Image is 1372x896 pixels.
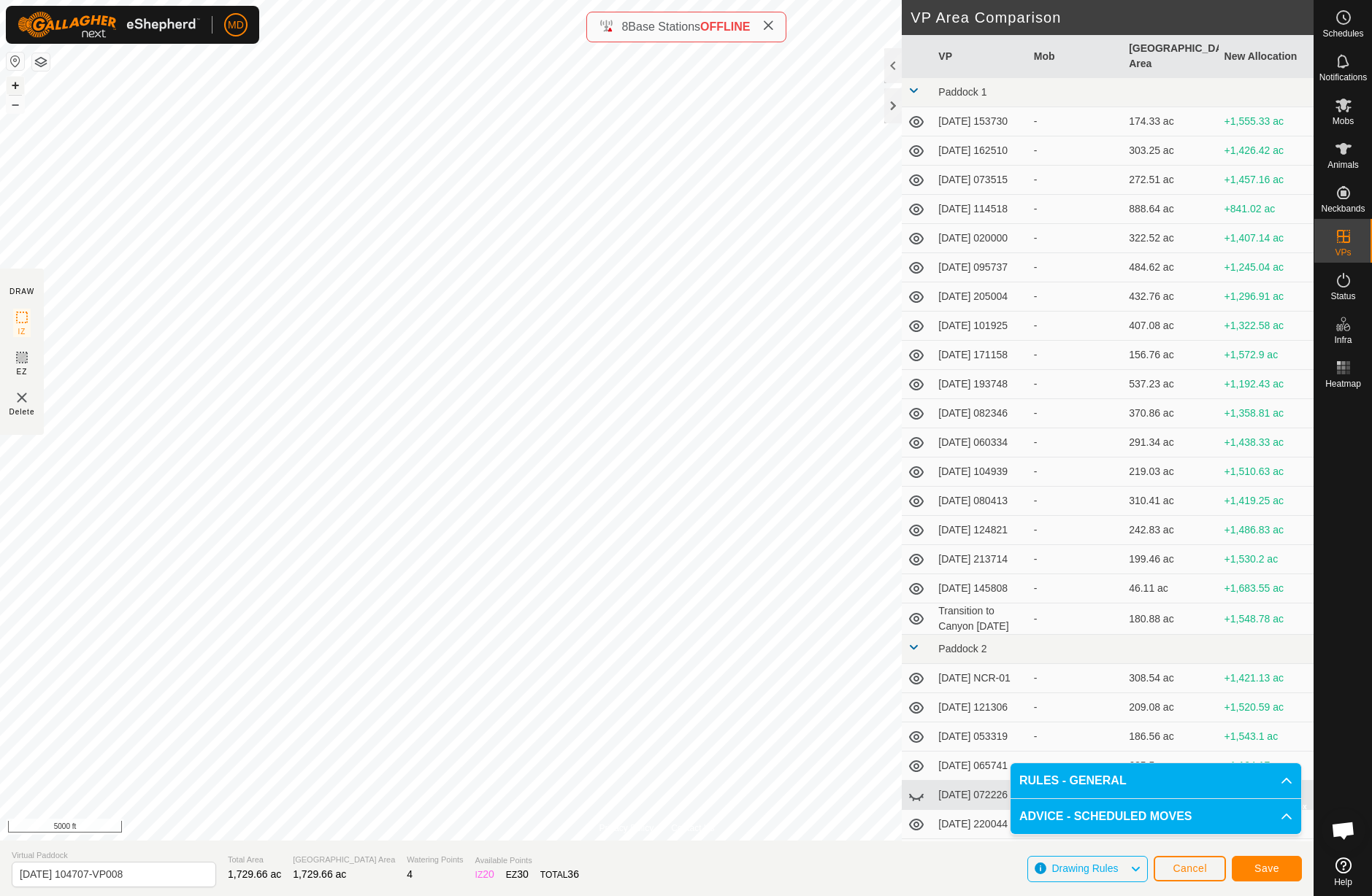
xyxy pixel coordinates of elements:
[407,868,413,880] span: 4
[32,53,50,71] button: Map Layers
[7,77,24,94] button: +
[18,326,26,337] span: IZ
[1219,603,1314,635] td: +1,548.78 ac
[9,406,35,417] span: Delete
[1219,195,1314,224] td: +841.02 ac
[1123,107,1218,136] td: 174.33 ac
[1314,851,1372,892] a: Help
[932,136,1027,166] td: [DATE] 162510
[932,457,1027,487] td: [DATE] 104939
[1123,516,1218,545] td: 242.83 ac
[1034,552,1117,567] div: -
[932,253,1027,282] td: [DATE] 095737
[1219,107,1314,136] td: +1,555.33 ac
[1123,722,1218,752] td: 186.56 ac
[911,9,1314,26] h2: VP Area Comparison
[407,854,463,866] span: Watering Points
[1019,808,1192,825] span: ADVICE - SCHEDULED MOVES
[1123,399,1218,428] td: 370.86 ac
[1219,693,1314,722] td: +1,520.59 ac
[1034,231,1117,246] div: -
[1034,406,1117,421] div: -
[1325,379,1361,388] span: Heatmap
[1219,136,1314,166] td: +1,426.42 ac
[1219,664,1314,693] td: +1,421.13 ac
[18,12,200,38] img: Gallagher Logo
[1321,204,1365,213] span: Neckbands
[1154,856,1226,881] button: Cancel
[1334,336,1352,344] span: Infra
[1123,341,1218,370] td: 156.76 ac
[1219,224,1314,253] td: +1,407.14 ac
[1019,772,1127,789] span: RULES - GENERAL
[1173,862,1207,874] span: Cancel
[932,516,1027,545] td: [DATE] 124821
[671,822,714,835] a: Contact Us
[1034,493,1117,509] div: -
[1034,172,1117,188] div: -
[1034,347,1117,363] div: -
[1034,581,1117,596] div: -
[1034,729,1117,744] div: -
[932,545,1027,574] td: [DATE] 213714
[1123,224,1218,253] td: 322.52 ac
[1219,370,1314,399] td: +1,192.43 ac
[932,195,1027,224] td: [DATE] 114518
[1254,862,1279,874] span: Save
[1219,487,1314,516] td: +1,419.25 ac
[1219,516,1314,545] td: +1,486.83 ac
[1123,166,1218,195] td: 272.51 ac
[506,867,529,882] div: EZ
[932,810,1027,839] td: [DATE] 220044
[1034,260,1117,275] div: -
[932,752,1027,781] td: [DATE] 065741
[293,854,395,866] span: [GEOGRAPHIC_DATA] Area
[1219,166,1314,195] td: +1,457.16 ac
[932,341,1027,370] td: [DATE] 171158
[1330,292,1355,301] span: Status
[1051,862,1118,874] span: Drawing Rules
[1034,201,1117,217] div: -
[1327,161,1359,169] span: Animals
[1123,752,1218,781] td: 625.5 ac
[475,854,579,867] span: Available Points
[932,722,1027,752] td: [DATE] 053319
[1219,341,1314,370] td: +1,572.9 ac
[1219,457,1314,487] td: +1,510.63 ac
[1034,464,1117,479] div: -
[932,35,1027,78] th: VP
[1123,312,1218,341] td: 407.08 ac
[12,849,216,862] span: Virtual Paddock
[932,574,1027,603] td: [DATE] 145808
[1322,808,1365,852] div: Open chat
[1319,73,1367,82] span: Notifications
[932,839,1027,868] td: [DATE] 174453
[483,868,494,880] span: 20
[1334,878,1352,887] span: Help
[1123,35,1218,78] th: [GEOGRAPHIC_DATA] Area
[1011,763,1301,798] p-accordion-header: RULES - GENERAL
[932,370,1027,399] td: [DATE] 193748
[1219,752,1314,781] td: +1,104.17 ac
[1232,856,1302,881] button: Save
[9,286,34,297] div: DRAW
[599,822,654,835] a: Privacy Policy
[1034,671,1117,686] div: -
[932,487,1027,516] td: [DATE] 080413
[1219,282,1314,312] td: +1,296.91 ac
[932,781,1027,810] td: [DATE] 072226
[1219,545,1314,574] td: +1,530.2 ac
[932,428,1027,457] td: [DATE] 060334
[228,854,281,866] span: Total Area
[1034,522,1117,538] div: -
[1011,799,1301,834] p-accordion-header: ADVICE - SCHEDULED MOVES
[1123,574,1218,603] td: 46.11 ac
[1123,664,1218,693] td: 308.54 ac
[517,868,529,880] span: 30
[1219,399,1314,428] td: +1,358.81 ac
[228,868,281,880] span: 1,729.66 ac
[475,867,494,882] div: IZ
[1123,282,1218,312] td: 432.76 ac
[1123,487,1218,516] td: 310.41 ac
[1034,318,1117,333] div: -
